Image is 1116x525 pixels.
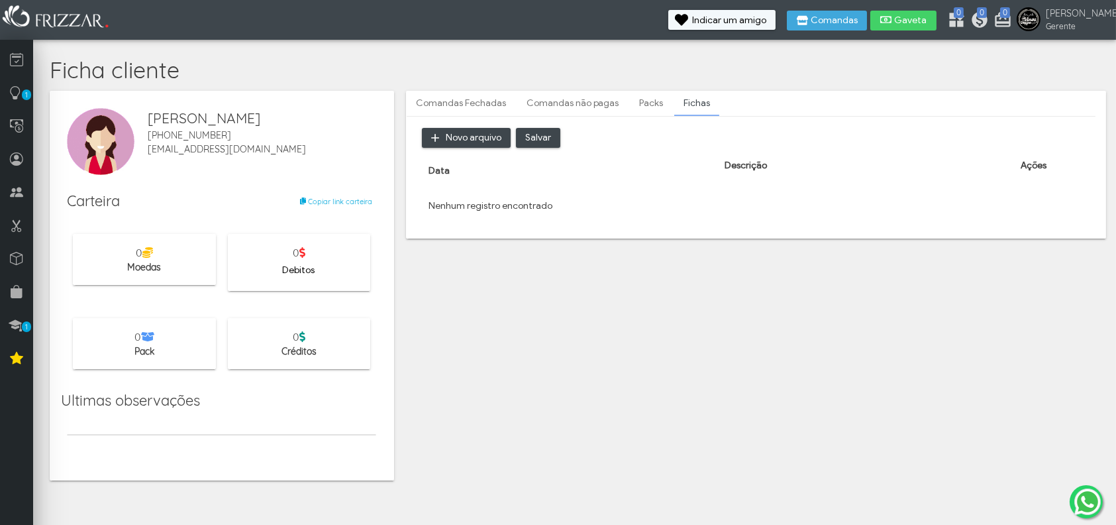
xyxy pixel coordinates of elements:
[516,128,560,148] button: Salvar
[970,11,984,33] a: 0
[148,129,231,141] span: [PHONE_NUMBER]
[1046,7,1105,21] span: [PERSON_NAME]
[668,10,776,30] button: Indicar um amigo
[61,392,200,408] h1: Ultimas observações
[422,148,718,195] th: Data
[273,261,324,280] button: Debitos
[50,58,1106,83] h4: Ficha cliente
[134,330,154,343] span: 0
[134,345,154,357] span: Pack
[525,128,551,148] span: Salvar
[407,92,515,115] a: Comandas Fechadas
[787,11,867,30] button: Comandas
[1021,160,1046,171] span: Ações
[947,11,960,33] a: 0
[954,7,964,18] span: 0
[894,16,927,25] span: Gaveta
[148,108,376,129] span: [PERSON_NAME]
[67,193,376,209] h1: Carteira
[1072,486,1103,518] img: whatsapp.png
[293,330,305,343] span: 0
[422,195,1080,217] td: Nenhum registro encontrado
[674,92,719,115] a: Fichas
[293,246,305,259] span: 0
[725,160,767,171] span: Descrição
[993,11,1007,33] a: 0
[128,261,162,273] span: Moedas
[977,7,987,18] span: 0
[811,16,858,25] span: Comandas
[296,193,377,210] button: Copiar link carteira
[1046,21,1105,32] span: Gerente
[281,345,317,357] span: Créditos
[718,148,1014,195] th: Descrição
[22,321,31,332] span: 1
[517,92,629,115] a: Comandas não pagas
[1000,7,1010,18] span: 0
[136,246,153,259] span: 0
[630,92,672,115] a: Packs
[282,261,315,280] span: Debitos
[22,89,31,100] span: 1
[692,16,766,25] span: Indicar um amigo
[308,197,372,206] span: Copiar link carteira
[1017,7,1109,35] a: [PERSON_NAME] Gerente
[1014,148,1080,195] th: Ações
[870,11,937,30] button: Gaveta
[429,165,450,176] span: Data
[148,143,376,156] span: [EMAIL_ADDRESS][DOMAIN_NAME]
